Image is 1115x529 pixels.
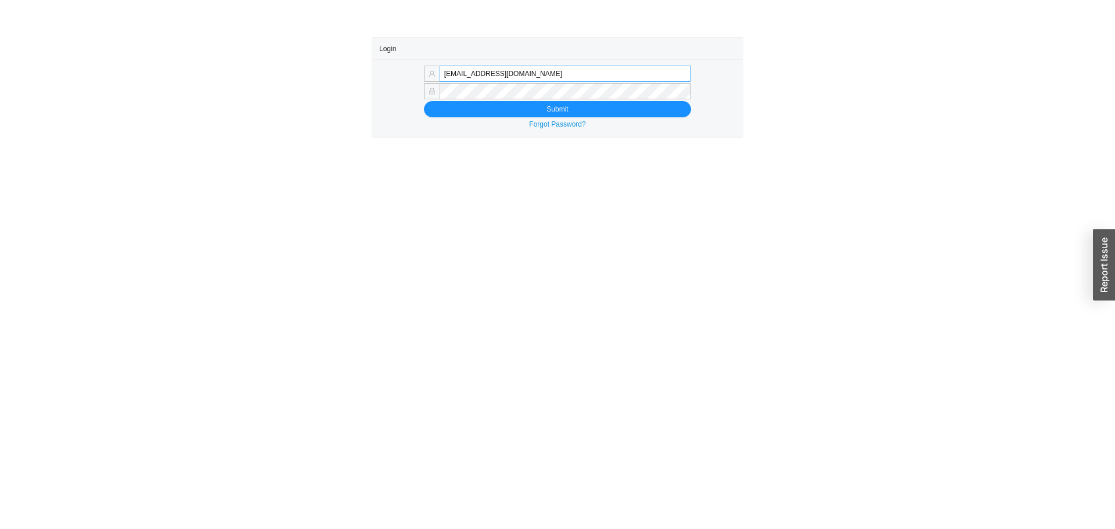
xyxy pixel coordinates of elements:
[429,70,436,77] span: user
[546,103,568,115] span: Submit
[440,66,691,82] input: Email
[429,88,436,95] span: lock
[529,120,585,128] a: Forgot Password?
[379,38,736,59] div: Login
[424,101,691,117] button: Submit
